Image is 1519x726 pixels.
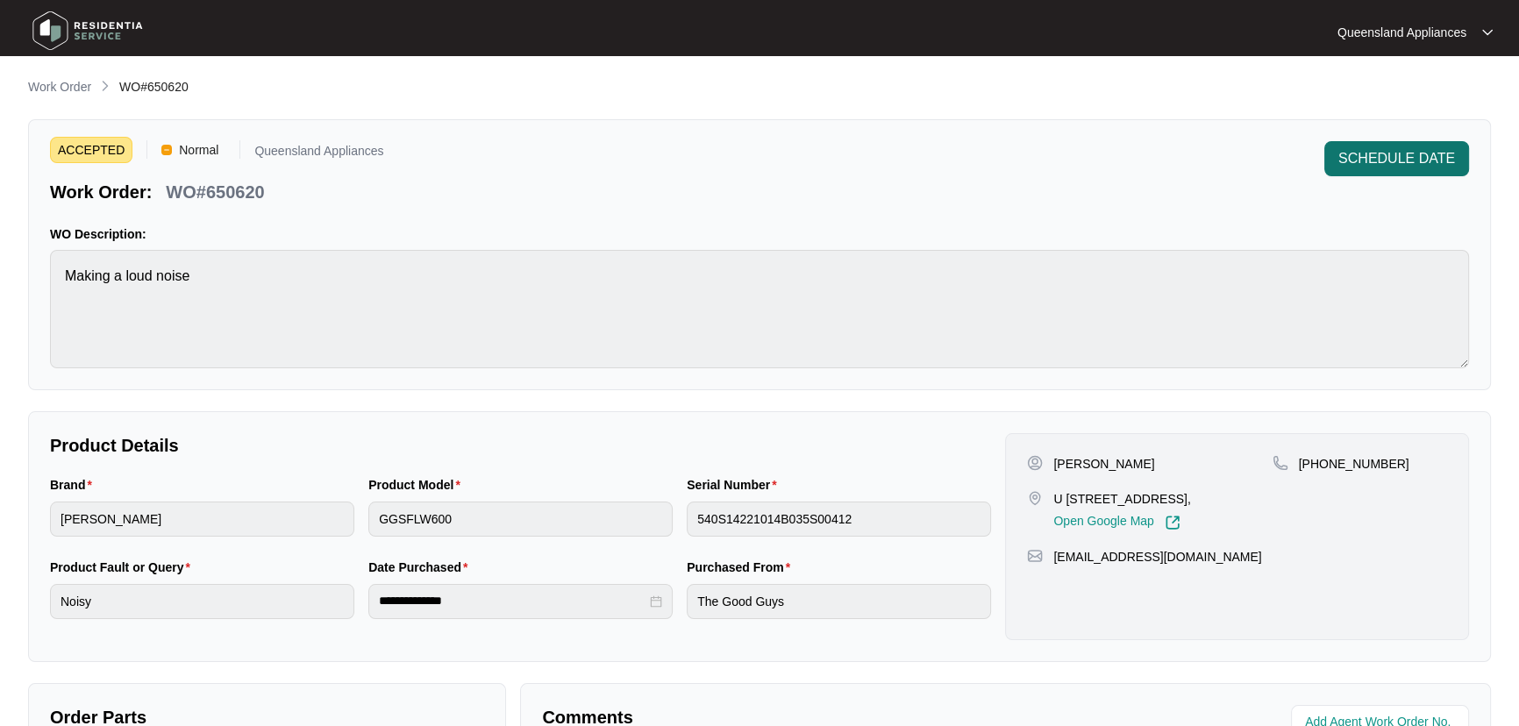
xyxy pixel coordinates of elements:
p: WO Description: [50,225,1469,243]
input: Serial Number [687,502,991,537]
span: Normal [172,137,225,163]
p: U [STREET_ADDRESS], [1053,490,1190,508]
label: Brand [50,476,99,494]
input: Purchased From [687,584,991,619]
input: Brand [50,502,354,537]
span: ACCEPTED [50,137,132,163]
img: Vercel Logo [161,145,172,155]
span: SCHEDULE DATE [1338,148,1455,169]
label: Purchased From [687,559,797,576]
input: Product Model [368,502,673,537]
input: Product Fault or Query [50,584,354,619]
p: [EMAIL_ADDRESS][DOMAIN_NAME] [1053,548,1261,566]
img: map-pin [1027,548,1043,564]
label: Serial Number [687,476,783,494]
p: Product Details [50,433,991,458]
p: Work Order: [50,180,152,204]
span: WO#650620 [119,80,189,94]
input: Date Purchased [379,592,646,610]
label: Product Fault or Query [50,559,197,576]
label: Product Model [368,476,467,494]
img: dropdown arrow [1482,28,1493,37]
img: chevron-right [98,79,112,93]
img: Link-External [1165,515,1180,530]
p: Queensland Appliances [1337,24,1466,41]
p: [PERSON_NAME] [1053,455,1154,473]
button: SCHEDULE DATE [1324,141,1469,176]
img: residentia service logo [26,4,149,57]
img: map-pin [1273,455,1288,471]
textarea: Making a loud noise [50,250,1469,368]
img: user-pin [1027,455,1043,471]
p: WO#650620 [166,180,264,204]
p: Queensland Appliances [254,145,383,163]
p: [PHONE_NUMBER] [1299,455,1409,473]
a: Open Google Map [1053,515,1180,530]
img: map-pin [1027,490,1043,506]
a: Work Order [25,78,95,97]
p: Work Order [28,78,91,96]
label: Date Purchased [368,559,474,576]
